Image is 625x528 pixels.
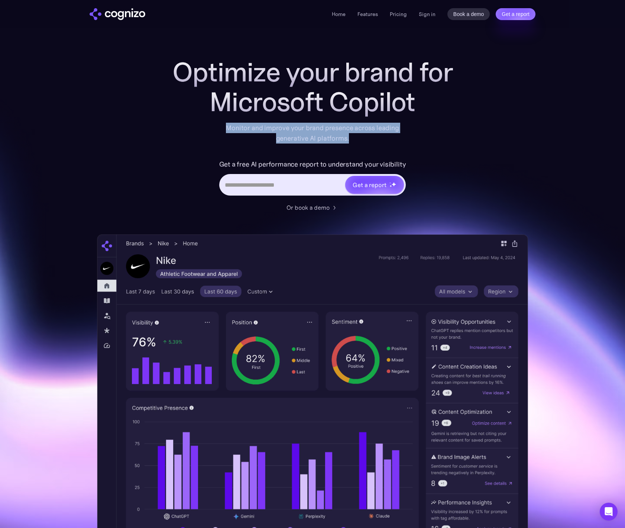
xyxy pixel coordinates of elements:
a: Home [332,11,346,17]
div: Monitor and improve your brand presence across leading generative AI platforms. [221,123,404,144]
a: Book a demo [447,8,490,20]
a: Sign in [419,10,435,19]
img: star [389,182,391,183]
a: home [90,8,145,20]
div: Open Intercom Messenger [600,503,618,521]
div: Or book a demo [286,203,330,212]
a: Features [357,11,378,17]
h1: Optimize your brand for [164,57,461,87]
div: Microsoft Copilot [164,87,461,117]
a: Get a report [496,8,535,20]
img: cognizo logo [90,8,145,20]
div: Get a report [353,180,386,189]
img: star [389,185,392,187]
form: Hero URL Input Form [219,158,406,199]
a: Get a reportstarstarstar [344,175,405,194]
a: Or book a demo [286,203,339,212]
a: Pricing [390,11,407,17]
label: Get a free AI performance report to understand your visibility [219,158,406,170]
img: star [391,182,396,187]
